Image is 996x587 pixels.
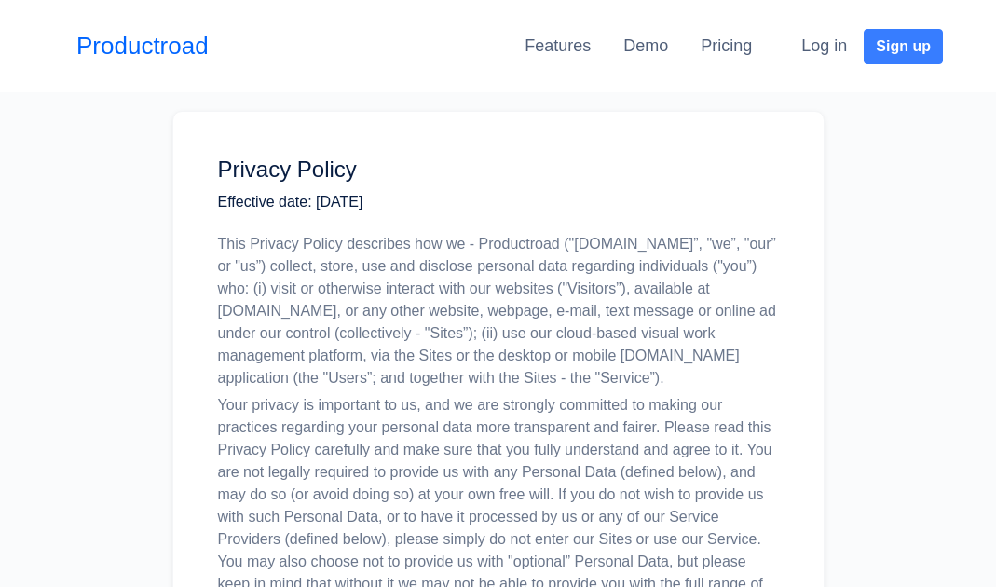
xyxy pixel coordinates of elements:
a: Productroad [76,28,209,64]
button: Sign up [864,29,943,64]
button: Log in [789,27,859,65]
a: Pricing [701,36,752,55]
p: Effective date: [DATE] [218,191,779,213]
a: Demo [623,36,668,55]
h1: Privacy Policy [218,157,779,184]
p: This Privacy Policy describes how we - Productroad ("[DOMAIN_NAME]”, "we”, "our” or "us”) collect... [218,233,779,389]
a: Features [525,36,591,55]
